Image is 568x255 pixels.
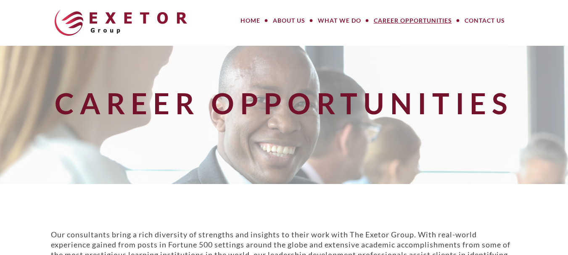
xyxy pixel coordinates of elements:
a: Contact Us [458,12,511,29]
h1: Career Opportunities [46,87,523,119]
a: About Us [267,12,312,29]
a: Home [234,12,267,29]
img: The Exetor Group [55,10,187,36]
a: What We Do [312,12,367,29]
a: Career Opportunities [367,12,458,29]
